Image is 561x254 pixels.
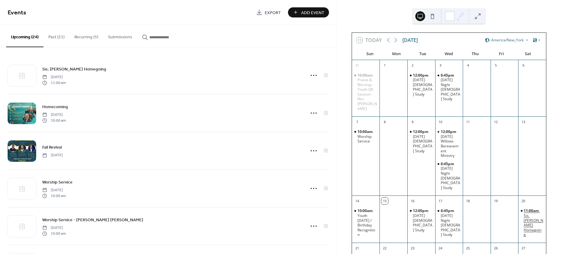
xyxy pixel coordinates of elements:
[42,179,73,186] a: Worship Service
[437,245,444,252] div: 24
[354,198,361,204] div: 14
[465,119,471,125] div: 11
[42,153,63,158] span: [DATE]
[288,7,329,17] button: Add Event
[409,62,416,69] div: 2
[42,66,106,73] a: Sis. [PERSON_NAME] Homegoing
[520,119,527,125] div: 13
[407,208,435,232] div: Tuesday Bible Study
[42,231,66,236] span: 10:00 am
[437,62,444,69] div: 3
[436,48,462,60] div: Wed
[413,78,433,97] div: [DATE] [DEMOGRAPHIC_DATA] Study
[437,198,444,204] div: 17
[441,161,455,166] span: 6:45pm
[413,213,433,232] div: [DATE] [DEMOGRAPHIC_DATA] Study
[42,225,66,231] span: [DATE]
[381,198,388,204] div: 15
[413,129,429,134] span: 12:00pm
[252,7,286,17] a: Export
[407,73,435,97] div: Tuesday Bible Study
[352,129,380,144] div: Worship Service
[524,208,540,213] span: 11:00am
[352,208,380,237] div: Youth Sunday / Birthday Recognition
[357,48,383,60] div: Sun
[42,74,66,80] span: [DATE]
[357,134,377,144] div: Worship Service
[518,208,546,237] div: Sis. Ann Chandler's Homegoing
[42,144,62,151] a: Fall Revival
[383,48,410,60] div: Mon
[6,25,43,47] button: Upcoming (24)
[357,208,374,213] span: 10:00am
[357,78,377,111] div: Praise & Worship - Youth QA Session - Rev. [PERSON_NAME]
[42,188,66,193] span: [DATE]
[441,208,455,213] span: 6:45pm
[409,245,416,252] div: 23
[43,25,69,47] button: Past (21)
[441,129,457,134] span: 12:00pm
[381,119,388,125] div: 8
[8,7,26,19] span: Events
[435,161,463,190] div: Wednesday Night Bible Study
[435,129,463,158] div: Wednesday Willows Bereavement Ministry
[491,38,524,42] span: America/New_York
[462,48,488,60] div: Thu
[357,129,374,134] span: 10:00am
[437,119,444,125] div: 10
[410,48,436,60] div: Tue
[42,118,66,123] span: 10:00 am
[409,198,416,204] div: 16
[407,129,435,153] div: Tuesday Bible Study
[42,193,66,199] span: 10:00 am
[42,104,68,110] span: Homecoming
[441,78,461,101] div: [DATE] Night [DEMOGRAPHIC_DATA] Study
[465,198,471,204] div: 18
[488,48,515,60] div: Fri
[42,217,143,223] span: Worship Service - [PERSON_NAME] [PERSON_NAME]
[381,62,388,69] div: 1
[441,134,461,158] div: [DATE] Willows Bereavement Ministry
[413,134,433,153] div: [DATE] [DEMOGRAPHIC_DATA] Study
[301,9,324,16] span: Add Event
[354,62,361,69] div: 31
[354,245,361,252] div: 21
[413,73,429,78] span: 12:00pm
[69,25,103,47] button: Recurring (5)
[352,73,380,111] div: Praise & Worship - Youth QA Session - Rev. Raymond Johnson
[402,36,418,44] div: [DATE]
[520,245,527,252] div: 27
[435,208,463,237] div: Wednesday Night Bible Study
[515,48,541,60] div: Sat
[357,213,377,237] div: Youth [DATE] / Birthday Recognition
[441,73,455,78] span: 6:45pm
[42,144,62,151] span: Fall Revival
[42,103,68,110] a: Homecoming
[492,119,499,125] div: 12
[441,166,461,190] div: [DATE] Night [DEMOGRAPHIC_DATA] Study
[42,112,66,118] span: [DATE]
[435,73,463,102] div: Wednesday Night Bible Study
[103,25,137,47] button: Submissions
[465,62,471,69] div: 4
[492,198,499,204] div: 19
[524,213,544,237] div: Sis. [PERSON_NAME] Homegoing
[42,179,73,186] span: Worship Service
[520,198,527,204] div: 20
[492,62,499,69] div: 5
[413,208,429,213] span: 12:00pm
[441,213,461,237] div: [DATE] Night [DEMOGRAPHIC_DATA] Study
[357,73,374,78] span: 10:00am
[492,245,499,252] div: 26
[42,66,106,73] span: Sis. [PERSON_NAME] Homegoing
[42,80,66,85] span: 11:00 am
[354,119,361,125] div: 7
[42,216,143,223] a: Worship Service - [PERSON_NAME] [PERSON_NAME]
[465,245,471,252] div: 25
[265,9,281,16] span: Export
[520,62,527,69] div: 6
[381,245,388,252] div: 22
[409,119,416,125] div: 9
